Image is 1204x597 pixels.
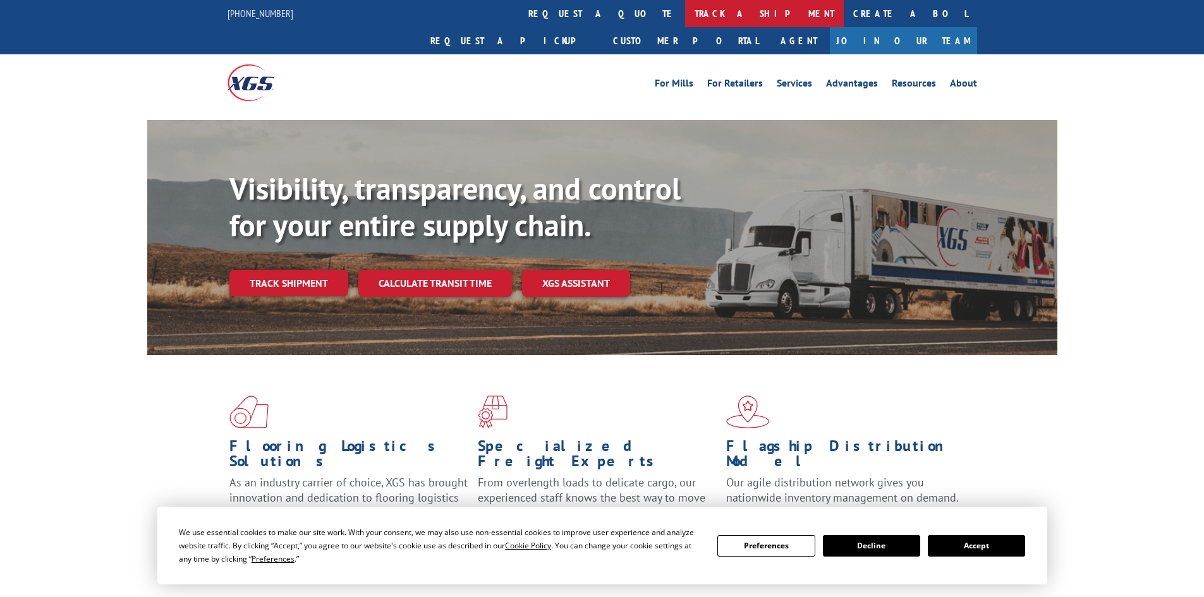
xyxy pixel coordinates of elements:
img: xgs-icon-flagship-distribution-model-red [726,395,770,428]
a: Services [777,78,812,92]
h1: Flagship Distribution Model [726,438,965,475]
p: From overlength loads to delicate cargo, our experienced staff knows the best way to move your fr... [478,475,717,531]
span: Cookie Policy [505,540,551,551]
a: Resources [892,78,936,92]
a: Agent [768,27,830,54]
h1: Specialized Freight Experts [478,438,717,475]
img: xgs-icon-focused-on-flooring-red [478,395,508,428]
div: We use essential cookies to make our site work. With your consent, we may also use non-essential ... [179,526,702,565]
a: Calculate transit time [358,270,512,297]
button: Decline [823,535,920,557]
a: Request a pickup [421,27,604,54]
span: As an industry carrier of choice, XGS has brought innovation and dedication to flooring logistics... [229,475,468,520]
button: Preferences [717,535,815,557]
a: [PHONE_NUMBER] [228,7,293,20]
b: Visibility, transparency, and control for your entire supply chain. [229,169,681,244]
button: Accept [928,535,1025,557]
img: xgs-icon-total-supply-chain-intelligence-red [229,395,269,428]
a: About [950,78,977,92]
a: Customer Portal [604,27,768,54]
a: XGS ASSISTANT [522,270,630,297]
span: Our agile distribution network gives you nationwide inventory management on demand. [726,475,959,505]
a: For Retailers [707,78,763,92]
a: Advantages [826,78,878,92]
a: For Mills [655,78,693,92]
a: Join Our Team [830,27,977,54]
span: Preferences [252,553,295,564]
a: Track shipment [229,270,348,296]
h1: Flooring Logistics Solutions [229,438,468,475]
div: Cookie Consent Prompt [157,507,1047,584]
